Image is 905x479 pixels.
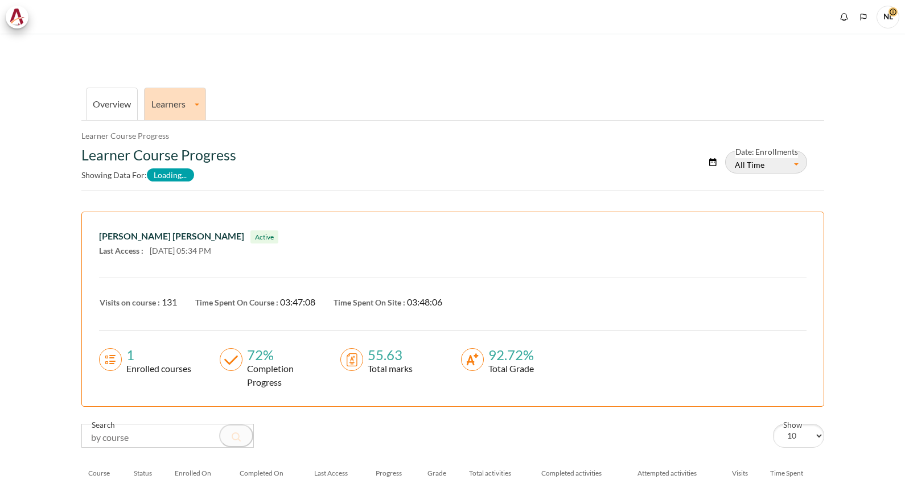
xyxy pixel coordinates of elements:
label: Showing data for: [81,168,195,181]
div: Total activities [469,468,528,478]
div: 72% [242,348,323,362]
label: 03:48:06 [407,295,442,309]
span: Last Access : [99,246,143,255]
div: Show notification window with no new notifications [836,9,853,26]
div: Grade [427,468,456,478]
label: Search [92,419,115,431]
span: 131 [162,296,177,307]
div: Completed activities [541,468,623,478]
div: Time Spent [770,468,817,478]
a: Learners [145,98,205,109]
li: Learner Course Progress [81,130,169,142]
label: 03:47:08 [280,295,315,309]
button: All Time [725,151,807,174]
div: Visits [732,468,756,478]
div: 92.72% [484,348,534,362]
span: Active [250,230,278,243]
label: Date: Enrollments [735,146,798,158]
input: by course [82,424,254,447]
nav: Navigation bar [81,130,169,142]
span: NL [877,6,899,28]
div: 1 [122,348,191,362]
span: [PERSON_NAME] [PERSON_NAME] [99,230,244,241]
div: Status [134,468,162,478]
div: Attempted activities [637,468,718,478]
div: Last Access [314,468,362,478]
div: Total Grade [484,362,534,375]
a: User menu [877,6,899,28]
span: [DATE] 05:34 PM [150,246,211,255]
button: Languages [855,9,872,26]
h2: Learner Course Progress [81,146,568,163]
span: Time Spent On Site : [334,298,405,307]
label: Show [783,419,803,431]
div: Completed On [240,468,301,478]
div: Course [88,468,120,478]
div: Progress [376,468,414,478]
div: Completion Progress [242,362,323,389]
a: Overview [93,98,131,109]
div: 55.63 [363,348,413,362]
div: Enrolled courses [122,362,191,375]
div: Enrolled On [175,468,226,478]
span: Time Spent On Course : [195,298,278,307]
span: Loading... [147,168,195,181]
span: Visits on course : [100,298,160,307]
img: Architeck [9,9,25,26]
a: Architeck Architeck [6,6,34,28]
div: Total marks [363,362,413,375]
